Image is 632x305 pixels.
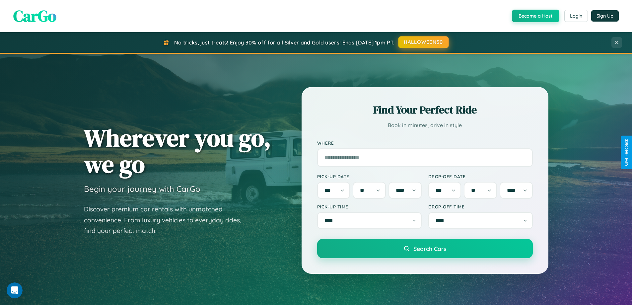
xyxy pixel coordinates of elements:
[317,204,422,209] label: Pick-up Time
[84,204,250,236] p: Discover premium car rentals with unmatched convenience. From luxury vehicles to everyday rides, ...
[317,174,422,179] label: Pick-up Date
[84,184,200,194] h3: Begin your journey with CarGo
[84,125,271,177] h1: Wherever you go, we go
[398,36,449,48] button: HALLOWEEN30
[591,10,619,22] button: Sign Up
[428,174,533,179] label: Drop-off Date
[428,204,533,209] label: Drop-off Time
[317,103,533,117] h2: Find Your Perfect Ride
[512,10,559,22] button: Become a Host
[624,139,629,166] div: Give Feedback
[317,140,533,146] label: Where
[174,39,394,46] span: No tricks, just treats! Enjoy 30% off for all Silver and Gold users! Ends [DATE] 1pm PT.
[317,239,533,258] button: Search Cars
[564,10,588,22] button: Login
[317,120,533,130] p: Book in minutes, drive in style
[7,282,23,298] iframe: Intercom live chat
[13,5,56,27] span: CarGo
[413,245,446,252] span: Search Cars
